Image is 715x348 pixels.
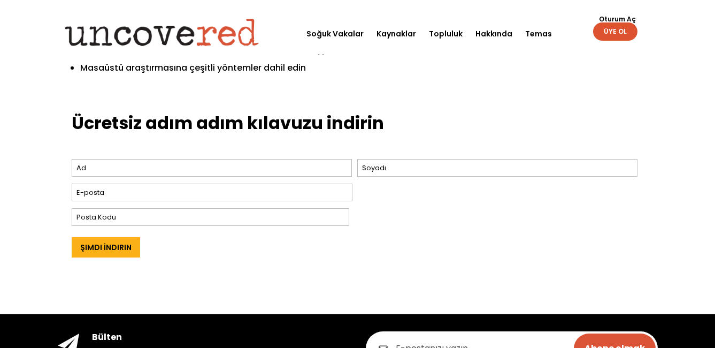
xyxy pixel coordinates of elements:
a: Topluluk [429,13,463,54]
img: Ortaya çıkarılan logo [56,11,269,54]
input: Ad [72,159,352,177]
input: E-posta [72,184,352,201]
p: Masaüstü araştırmasına çeşitli yöntemler dahil edin [80,62,337,74]
input: Soyadı [357,159,637,177]
a: Soğuk Vakalar [306,13,364,54]
a: Kaynaklar [376,13,416,54]
input: Posta Kodu [72,208,349,226]
h3: Ücretsiz adım adım kılavuzu indirin [72,111,644,141]
a: ÜYE OL [593,22,637,41]
input: Şimdi İndirin [72,237,140,258]
a: Oturum Aç [593,16,642,22]
a: Temas [525,13,552,54]
h4: Bülten [92,331,350,343]
a: Hakkında [475,13,512,54]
